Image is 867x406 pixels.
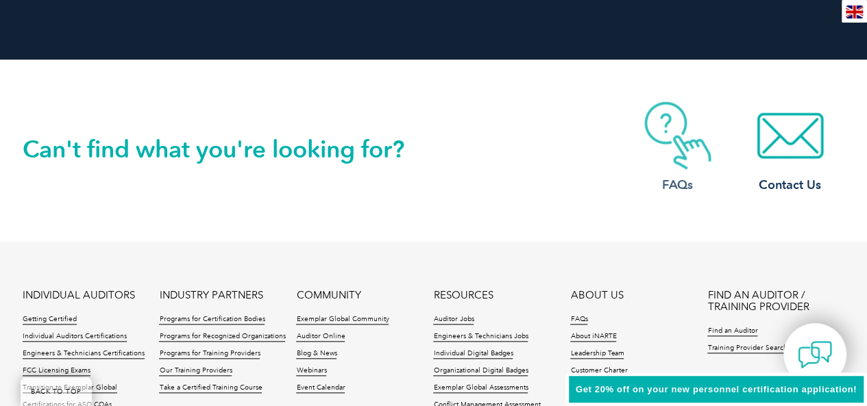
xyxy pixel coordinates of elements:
img: contact-email.webp [735,101,845,170]
a: COMMUNITY [296,290,361,301]
a: Auditor Online [296,332,345,342]
h3: FAQs [623,177,733,194]
a: Webinars [296,366,326,376]
a: INDIVIDUAL AUDITORS [23,290,135,301]
img: contact-chat.png [798,338,832,372]
img: en [846,5,863,18]
a: Our Training Providers [159,366,232,376]
a: Individual Digital Badges [433,349,513,359]
h3: Contact Us [735,177,845,194]
a: Customer Charter [570,366,627,376]
a: Event Calendar [296,383,345,393]
a: Programs for Training Providers [159,349,260,359]
a: Training Provider Search Register [707,344,815,353]
a: FIND AN AUDITOR / TRAINING PROVIDER [707,290,844,313]
a: BACK TO TOP [21,377,92,406]
span: Get 20% off on your new personnel certification application! [576,384,857,394]
a: FAQs [570,315,587,325]
a: Engineers & Technicians Jobs [433,332,528,342]
a: Find an Auditor [707,327,757,336]
a: Auditor Jobs [433,315,474,325]
a: Organizational Digital Badges [433,366,528,376]
a: About iNARTE [570,332,616,342]
a: Blog & News [296,349,337,359]
a: Contact Us [735,101,845,194]
h2: Can't find what you're looking for? [23,138,434,160]
img: contact-faq.webp [623,101,733,170]
a: Engineers & Technicians Certifications [23,349,145,359]
a: Take a Certified Training Course [159,383,262,393]
a: FAQs [623,101,733,194]
a: Programs for Recognized Organizations [159,332,285,342]
a: Individual Auditors Certifications [23,332,127,342]
a: Programs for Certification Bodies [159,315,265,325]
a: RESOURCES [433,290,493,301]
a: FCC Licensing Exams [23,366,90,376]
a: Exemplar Global Community [296,315,389,325]
a: INDUSTRY PARTNERS [159,290,262,301]
a: ABOUT US [570,290,623,301]
a: Exemplar Global Assessments [433,383,528,393]
a: Leadership Team [570,349,624,359]
a: Getting Certified [23,315,77,325]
